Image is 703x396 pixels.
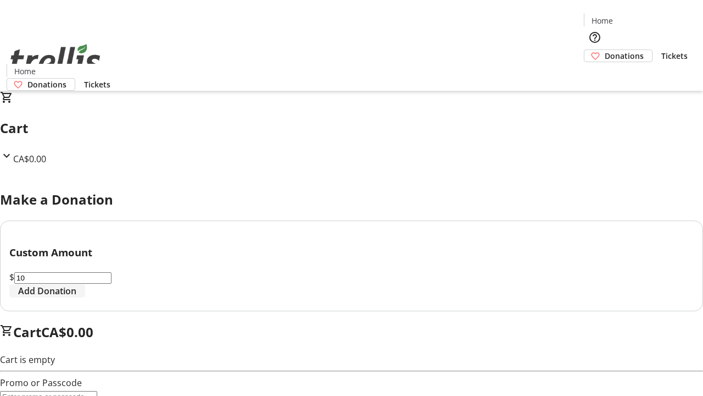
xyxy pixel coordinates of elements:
button: Cart [584,62,606,84]
h3: Custom Amount [9,245,694,260]
span: CA$0.00 [13,153,46,165]
a: Tickets [75,79,119,90]
span: Donations [27,79,66,90]
span: Add Donation [18,284,76,298]
a: Home [7,65,42,77]
span: CA$0.00 [41,323,93,341]
span: Home [14,65,36,77]
img: Orient E2E Organization Nbk93mkP23's Logo [7,32,104,87]
a: Donations [584,50,652,62]
a: Tickets [652,50,696,62]
a: Donations [7,78,75,91]
button: Help [584,26,606,48]
span: $ [9,271,14,283]
span: Home [592,15,613,26]
span: Tickets [661,50,688,62]
a: Home [584,15,620,26]
span: Donations [605,50,644,62]
button: Add Donation [9,284,85,298]
span: Tickets [84,79,110,90]
input: Donation Amount [14,272,111,284]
